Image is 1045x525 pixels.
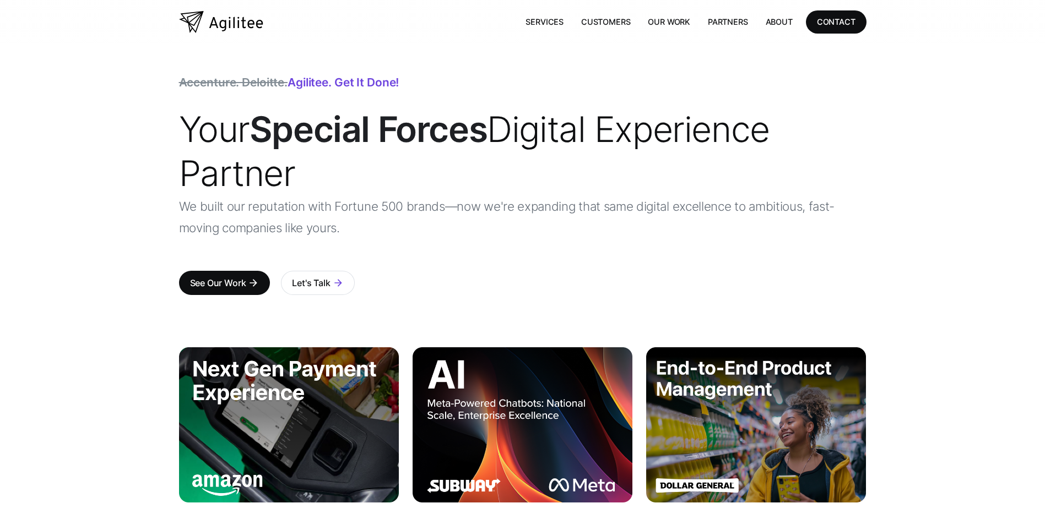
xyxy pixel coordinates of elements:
[517,10,572,33] a: Services
[179,195,867,238] p: We built our reputation with Fortune 500 brands—now we're expanding that same digital excellence ...
[333,277,344,288] div: arrow_forward
[179,271,270,295] a: See Our Workarrow_forward
[190,275,246,291] div: See Our Work
[281,271,354,295] a: Let's Talkarrow_forward
[179,11,263,33] a: home
[817,15,856,29] div: CONTACT
[757,10,802,33] a: About
[292,275,330,291] div: Let's Talk
[179,77,399,88] div: Agilitee. Get it done!
[179,108,770,194] span: Your Digital Experience Partner
[639,10,699,33] a: Our Work
[572,10,639,33] a: Customers
[806,10,867,33] a: CONTACT
[250,108,487,150] strong: Special Forces
[179,75,288,89] span: Accenture. Deloitte.
[699,10,757,33] a: Partners
[248,277,259,288] div: arrow_forward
